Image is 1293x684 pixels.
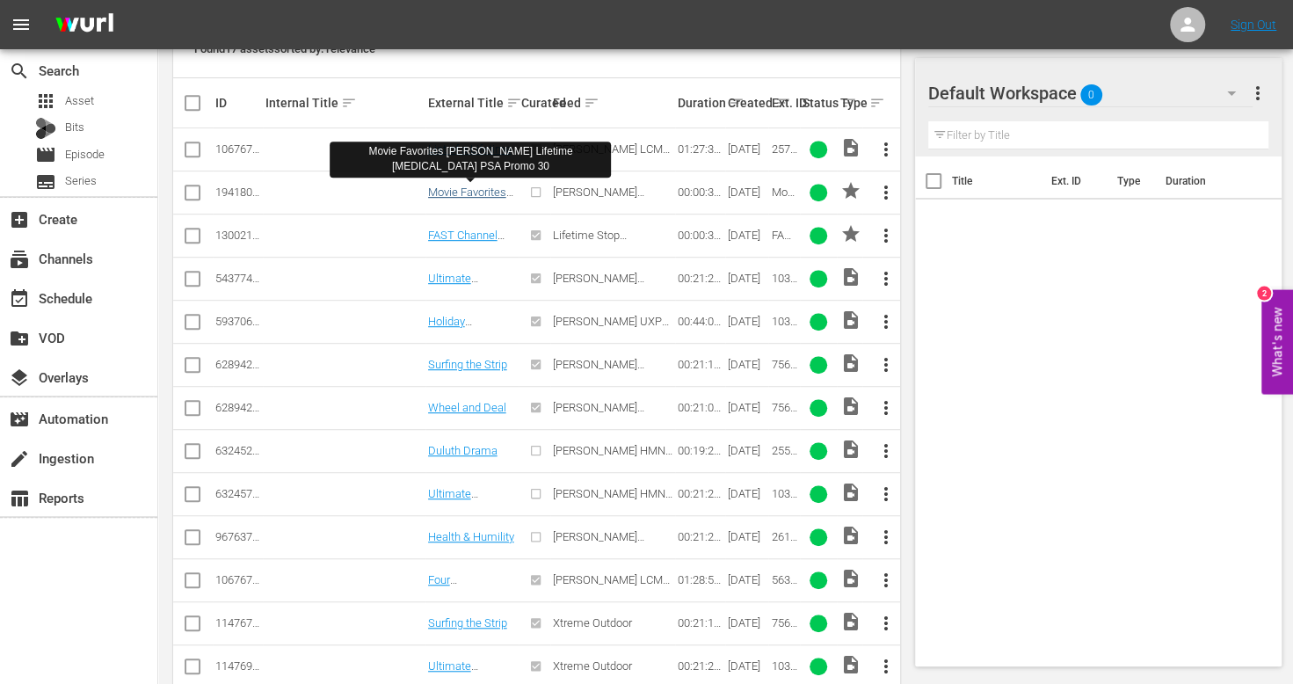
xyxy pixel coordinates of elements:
button: more_vert [865,430,907,472]
div: External Title [428,92,517,113]
div: [DATE] [728,401,766,414]
span: Bits [65,119,84,136]
span: more_vert [875,527,897,548]
div: 2 [1257,287,1271,301]
span: 75612 [771,358,796,384]
span: Asset [65,92,94,110]
div: [DATE] [728,487,766,500]
span: Video [839,396,861,417]
span: 75629 [771,401,796,427]
span: Video [839,439,861,460]
div: 63245735 [215,487,260,500]
div: 00:21:14.038 [678,616,723,629]
span: sort [341,95,357,111]
span: more_vert [875,656,897,677]
button: more_vert [865,128,907,171]
span: Overlays [9,367,30,389]
div: Duration [678,92,723,113]
div: [DATE] [728,573,766,586]
span: Search [9,61,30,82]
div: 00:00:30.165 [678,229,723,242]
button: more_vert [1247,72,1268,114]
span: Ingestion [9,448,30,469]
div: 114769304 [215,659,260,673]
a: Surfing the Strip [428,358,507,371]
span: 26140 [771,530,796,557]
span: more_vert [875,354,897,375]
span: more_vert [875,225,897,246]
a: Ultimate Challenge [428,487,478,513]
div: [DATE] [728,659,766,673]
span: more_vert [875,440,897,462]
a: Surfing the Strip [428,616,507,629]
a: Duluth Drama [428,444,498,457]
button: more_vert [865,171,907,214]
span: Channels [9,249,30,270]
div: Curated [521,96,548,110]
span: [PERSON_NAME] HMN ANY-FORM FYI [553,444,672,470]
span: Episode [35,144,56,165]
span: [PERSON_NAME] Torque THC [553,401,644,427]
span: VOD [9,328,30,349]
span: more_vert [875,311,897,332]
span: PROMO [839,223,861,244]
div: 194180594 [215,186,260,199]
button: more_vert [865,516,907,558]
a: Four Extraordinary Women [428,573,492,613]
span: sort [506,95,522,111]
span: Video [839,482,861,503]
button: more_vert [865,473,907,515]
span: 56384 [771,573,796,600]
span: Video [839,137,861,158]
th: Type [1107,156,1155,206]
div: 59370677 [215,315,260,328]
div: [DATE] [728,142,766,156]
span: Reports [9,488,30,509]
span: PROMO [839,180,861,201]
div: ID [215,96,260,110]
button: Open Feedback Widget [1261,290,1293,395]
div: 00:21:29.898 [678,530,723,543]
span: 103715 [771,315,796,341]
div: 106767428 [215,573,260,586]
button: more_vert [865,559,907,601]
span: menu [11,14,32,35]
span: [PERSON_NAME] Lifetime [MEDICAL_DATA] PSA [553,186,661,225]
div: Default Workspace [928,69,1253,118]
div: 01:27:38.052 [678,142,723,156]
span: [PERSON_NAME] HMN ANY-FORM THC [553,487,672,513]
span: Video [839,309,861,331]
div: Status [803,92,835,113]
div: 62894248 [215,401,260,414]
th: Ext. ID [1041,156,1106,206]
span: Schedule [9,288,30,309]
img: ans4CAIJ8jUAAAAAAAAAAAAAAAAAAAAAAAAgQb4GAAAAAAAAAAAAAAAAAAAAAAAAJMjXAAAAAAAAAAAAAAAAAAAAAAAAgAT5G... [42,4,127,46]
div: Created [728,92,766,113]
div: [DATE] [728,444,766,457]
span: Video [839,353,861,374]
th: Title [952,156,1042,206]
a: Ultimate Challenge [428,272,478,298]
span: [PERSON_NAME] LCM ANY-FORM MLT [553,573,670,600]
div: 106767410 [215,142,260,156]
div: Internal Title [265,92,423,113]
div: [DATE] [728,229,766,242]
span: Video [839,525,861,546]
button: more_vert [865,344,907,386]
span: sort [584,95,599,111]
div: [DATE] [728,358,766,371]
span: [PERSON_NAME] Torque THC [553,272,644,298]
div: 62894245 [215,358,260,371]
button: more_vert [865,602,907,644]
span: more_vert [875,484,897,505]
span: Video [839,654,861,675]
button: more_vert [865,301,907,343]
div: Movie Favorites [PERSON_NAME] Lifetime [MEDICAL_DATA] PSA Promo 30 [337,144,604,174]
div: 00:21:29.600 [678,272,723,285]
span: more_vert [875,397,897,418]
a: Movie Favorites [PERSON_NAME] Lifetime [MEDICAL_DATA] PSA Promo 30 [428,186,513,251]
span: Video [839,568,861,589]
span: [PERSON_NAME] Torque THC [553,358,644,384]
span: 75612 [771,616,796,643]
div: 96763756 [215,530,260,543]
